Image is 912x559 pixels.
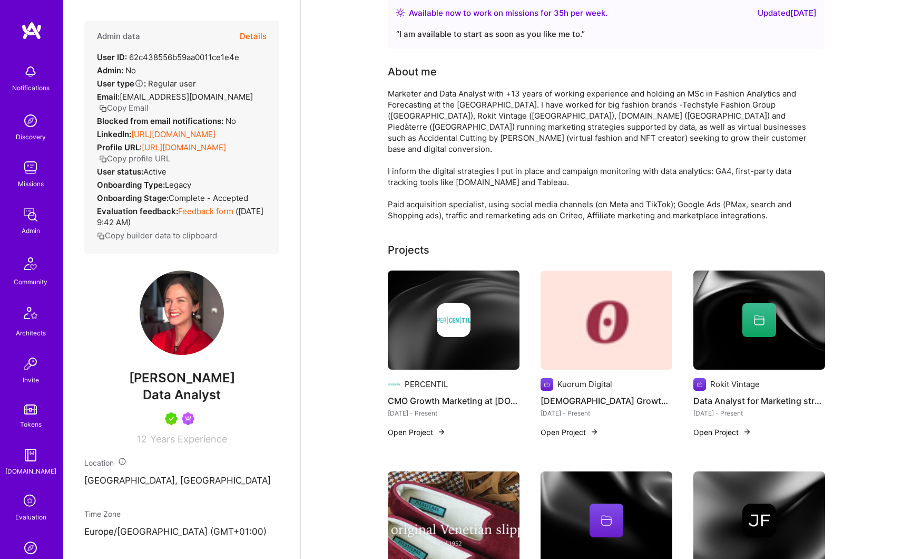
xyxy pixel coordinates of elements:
i: icon Copy [97,232,105,240]
strong: LinkedIn: [97,129,131,139]
img: Been on Mission [182,412,194,425]
button: Details [240,21,267,52]
div: Rokit Vintage [710,379,760,390]
img: User Avatar [140,271,224,355]
div: [DATE] - Present [693,408,825,419]
div: Missions [18,178,44,189]
div: “ I am available to start as soon as you like me to. ” [396,28,817,41]
strong: Blocked from email notifications: [97,116,225,126]
span: [EMAIL_ADDRESS][DOMAIN_NAME] [120,92,253,102]
div: Kuorum Digital [557,379,612,390]
div: Admin [22,225,40,236]
img: Availability [396,8,405,17]
div: Projects [388,242,429,258]
div: [DATE] - Present [388,408,519,419]
div: No [97,65,136,76]
img: teamwork [20,157,41,178]
i: icon SelectionTeam [21,491,41,512]
strong: Onboarding Type: [97,180,165,190]
h4: Data Analyst for Marketing strategy [693,394,825,408]
span: legacy [165,180,191,190]
img: Invite [20,353,41,374]
strong: Evaluation feedback: [97,206,178,216]
button: Open Project [388,427,446,438]
div: [DOMAIN_NAME] [5,466,56,477]
span: Data Analyst [143,387,221,402]
img: Architects [18,302,43,327]
strong: User status: [97,167,143,177]
span: Complete - Accepted [169,193,248,203]
img: Company logo [742,504,776,537]
h4: Admin data [97,32,140,41]
span: [PERSON_NAME] [84,370,279,386]
i: Help [134,79,144,88]
img: arrow-right [743,428,751,436]
a: [URL][DOMAIN_NAME] [142,142,226,152]
div: Community [14,276,47,287]
div: Available now to work on missions for h per week . [409,7,607,20]
span: Active [143,167,166,177]
strong: User type : [97,79,146,89]
img: cover [388,271,519,370]
button: Open Project [693,427,751,438]
i: icon Copy [99,155,107,163]
strong: Email: [97,92,120,102]
div: Architects [16,327,46,339]
img: tokens [24,404,37,415]
div: About me [388,64,437,80]
p: [GEOGRAPHIC_DATA], [GEOGRAPHIC_DATA] [84,475,279,487]
div: Updated [DATE] [758,7,817,20]
div: [DATE] - Present [541,408,672,419]
i: icon Copy [99,104,107,112]
div: Evaluation [15,512,46,523]
span: Time Zone [84,509,121,518]
a: Feedback form [178,206,233,216]
button: Copy builder data to clipboard [97,230,217,241]
div: Regular user [97,78,196,89]
div: Marketer and Data Analyst with +13 years of working experience and holding an MSc in Fashion Anal... [388,88,809,221]
strong: User ID: [97,52,127,62]
span: Years Experience [150,433,227,445]
img: A.Teamer in Residence [165,412,178,425]
div: Location [84,457,279,468]
img: arrow-right [590,428,599,436]
img: logo [21,21,42,40]
h4: [DEMOGRAPHIC_DATA] Growth Marketing Agency [541,394,672,408]
div: PERCENTIL [405,379,448,390]
div: No [97,115,236,127]
img: admin teamwork [20,204,41,225]
img: Company logo [541,378,553,391]
img: discovery [20,110,41,131]
img: bell [20,61,41,82]
span: 35 [554,8,564,18]
div: ( [DATE] 9:42 AM ) [97,206,267,228]
button: Open Project [541,427,599,438]
div: 62c438556b59aa0011ce1e4e [97,52,239,63]
img: Admin Search [20,537,41,558]
img: Kuorum Growth Marketing Agency [541,271,672,370]
img: Community [18,251,43,276]
div: Notifications [12,82,50,93]
div: Tokens [20,419,42,430]
span: 12 [137,433,147,445]
img: Company logo [693,378,706,391]
img: guide book [20,445,41,466]
img: cover [693,271,825,370]
img: Company logo [388,378,400,391]
img: Company logo [437,303,470,337]
p: Europe/[GEOGRAPHIC_DATA] (GMT+01:00 ) [84,526,279,538]
div: Discovery [16,131,46,142]
a: [URL][DOMAIN_NAME] [131,129,215,139]
h4: CMO Growth Marketing at [DOMAIN_NAME] [388,394,519,408]
strong: Admin: [97,65,123,75]
div: Invite [23,374,39,385]
button: Copy Email [99,102,149,113]
strong: Onboarding Stage: [97,193,169,203]
strong: Profile URL: [97,142,142,152]
button: Copy profile URL [99,153,170,164]
img: arrow-right [437,428,446,436]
